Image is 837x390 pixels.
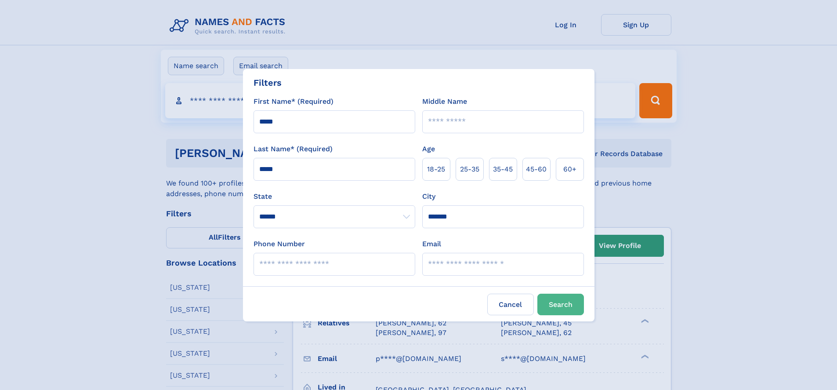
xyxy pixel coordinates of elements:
[460,164,479,175] span: 25‑35
[427,164,445,175] span: 18‑25
[254,144,333,154] label: Last Name* (Required)
[422,191,435,202] label: City
[422,144,435,154] label: Age
[563,164,576,175] span: 60+
[493,164,513,175] span: 35‑45
[422,239,441,249] label: Email
[526,164,547,175] span: 45‑60
[254,76,282,89] div: Filters
[254,96,333,107] label: First Name* (Required)
[254,239,305,249] label: Phone Number
[422,96,467,107] label: Middle Name
[537,294,584,315] button: Search
[487,294,534,315] label: Cancel
[254,191,415,202] label: State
